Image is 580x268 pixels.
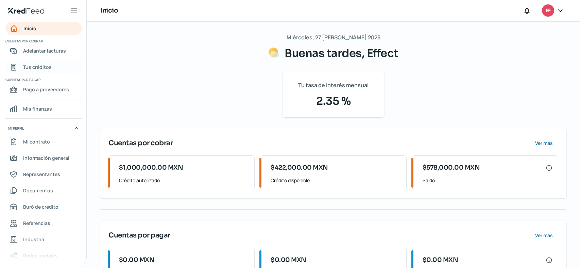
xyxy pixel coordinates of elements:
[23,170,60,178] span: Representantes
[271,163,328,172] span: $422,000.00 MXN
[535,141,553,146] span: Ver más
[8,125,24,131] span: Mi perfil
[5,233,82,246] a: Industria
[287,33,380,42] span: Miércoles, 27 [PERSON_NAME] 2025
[23,186,53,195] span: Documentos
[23,104,52,113] span: Mis finanzas
[546,7,550,15] span: EF
[5,200,82,214] a: Buró de crédito
[108,230,170,241] span: Cuentas por pagar
[5,135,82,149] a: Mi contrato
[529,136,558,150] button: Ver más
[423,255,458,265] span: $0.00 MXN
[100,6,118,16] h1: Inicio
[23,85,69,94] span: Pago a proveedores
[5,184,82,197] a: Documentos
[5,83,82,96] a: Pago a proveedores
[23,154,69,162] span: Información general
[5,151,82,165] a: Información general
[23,137,50,146] span: Mi contrato
[23,63,52,71] span: Tus créditos
[23,24,36,33] span: Inicio
[5,44,82,58] a: Adelantar facturas
[5,216,82,230] a: Referencias
[119,163,183,172] span: $1,000,000.00 MXN
[268,47,279,58] img: Saludos
[291,93,376,109] span: 2.35 %
[535,233,553,238] span: Ver más
[271,176,400,185] span: Crédito disponible
[119,176,249,185] span: Crédito autorizado
[23,203,58,211] span: Buró de crédito
[5,38,81,44] span: Cuentas por cobrar
[23,46,66,55] span: Adelantar facturas
[108,138,173,148] span: Cuentas por cobrar
[23,219,50,227] span: Referencias
[298,80,369,90] span: Tu tasa de interés mensual
[5,249,82,263] a: Redes sociales
[5,77,81,83] span: Cuentas por pagar
[285,46,398,60] span: Buenas tardes, Effect
[5,168,82,181] a: Representantes
[271,255,306,265] span: $0.00 MXN
[23,235,44,244] span: Industria
[423,163,480,172] span: $578,000.00 MXN
[119,255,155,265] span: $0.00 MXN
[423,176,552,185] span: Saldo
[5,60,82,74] a: Tus créditos
[529,229,558,242] button: Ver más
[23,251,58,260] span: Redes sociales
[5,102,82,116] a: Mis finanzas
[5,22,82,35] a: Inicio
